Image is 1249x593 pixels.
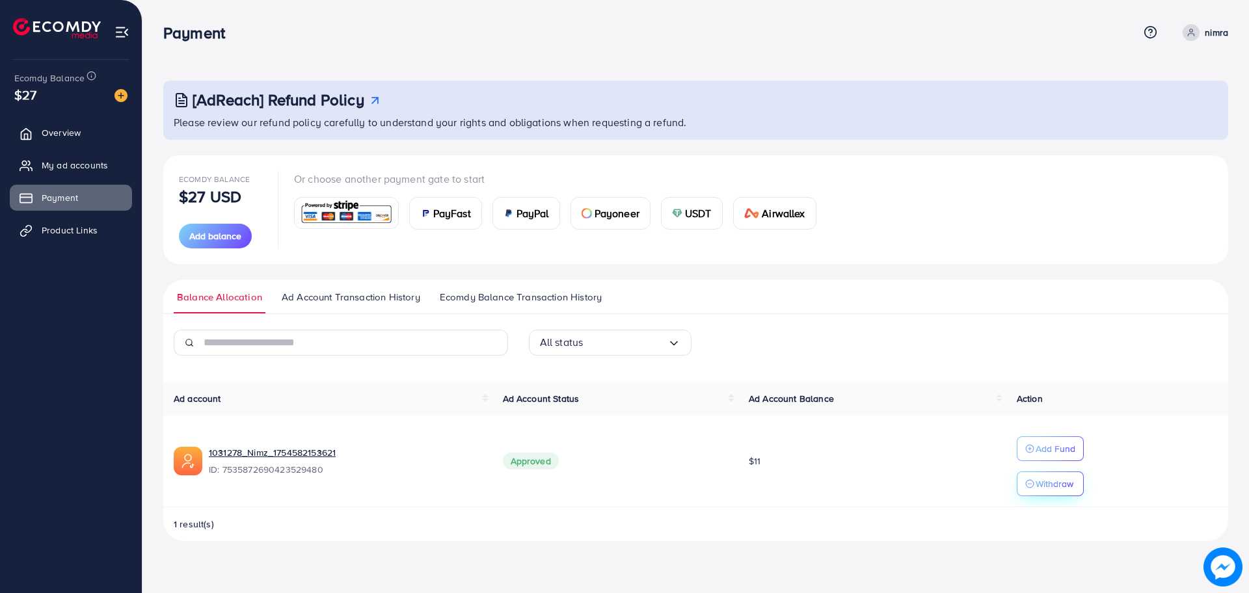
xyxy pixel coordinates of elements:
[174,447,202,475] img: ic-ads-acc.e4c84228.svg
[10,152,132,178] a: My ad accounts
[42,224,98,237] span: Product Links
[582,208,592,218] img: card
[10,120,132,146] a: Overview
[174,518,214,531] span: 1 result(s)
[749,392,834,405] span: Ad Account Balance
[661,197,723,230] a: cardUSDT
[294,197,399,229] a: card
[209,446,336,459] a: 1031278_Nimz_1754582153621
[42,191,78,204] span: Payment
[179,174,250,185] span: Ecomdy Balance
[529,330,692,356] div: Search for option
[193,90,364,109] h3: [AdReach] Refund Policy
[282,290,420,304] span: Ad Account Transaction History
[299,199,394,227] img: card
[503,453,559,469] span: Approved
[1017,392,1043,405] span: Action
[14,85,36,104] span: $27
[114,25,129,40] img: menu
[209,463,482,476] span: ID: 7535872690423529480
[595,205,639,221] span: Payoneer
[42,159,108,172] span: My ad accounts
[672,208,682,218] img: card
[744,208,760,218] img: card
[433,205,471,221] span: PayFast
[420,208,431,218] img: card
[209,446,482,476] div: <span class='underline'>1031278_Nimz_1754582153621</span></br>7535872690423529480
[504,208,514,218] img: card
[492,197,560,230] a: cardPayPal
[733,197,816,230] a: cardAirwallex
[177,290,262,304] span: Balance Allocation
[749,455,760,468] span: $11
[189,230,241,243] span: Add balance
[174,114,1220,130] p: Please review our refund policy carefully to understand your rights and obligations when requesti...
[294,171,827,187] p: Or choose another payment gate to start
[583,332,667,352] input: Search for option
[42,126,81,139] span: Overview
[1017,471,1084,496] button: Withdraw
[114,89,128,102] img: image
[10,185,132,211] a: Payment
[14,72,85,85] span: Ecomdy Balance
[1017,436,1084,461] button: Add Fund
[179,189,241,204] p: $27 USD
[1036,441,1075,456] p: Add Fund
[517,205,549,221] span: PayPal
[179,224,252,248] button: Add balance
[163,23,235,42] h3: Payment
[571,197,651,230] a: cardPayoneer
[762,205,805,221] span: Airwallex
[1036,476,1073,492] p: Withdraw
[503,392,580,405] span: Ad Account Status
[10,217,132,243] a: Product Links
[540,332,584,352] span: All status
[685,205,712,221] span: USDT
[174,392,221,405] span: Ad account
[1203,547,1242,586] img: image
[440,290,602,304] span: Ecomdy Balance Transaction History
[13,18,101,38] img: logo
[409,197,482,230] a: cardPayFast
